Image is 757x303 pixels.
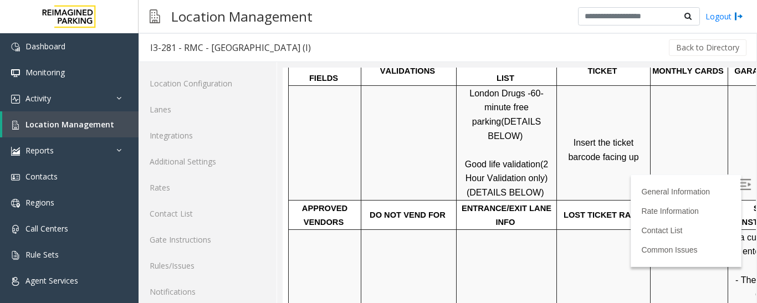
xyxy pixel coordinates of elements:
img: 'icon' [11,147,20,156]
a: Rates [139,174,277,201]
img: 'icon' [11,199,20,208]
button: Back to Directory [669,39,746,56]
span: Location Management [25,119,114,130]
span: London Drugs - [187,21,248,30]
span: APPROVED VENDORS [19,136,67,160]
span: ENTRANCE/EXIT LANE INFO [179,136,271,160]
div: I3-281 - RMC - [GEOGRAPHIC_DATA] (I) [150,40,311,55]
a: Contact List [139,201,277,227]
span: Reports [25,145,54,156]
a: Location Management [2,111,139,137]
img: 'icon' [11,69,20,78]
span: Call Centers [25,223,68,234]
a: Contact List [359,158,400,167]
a: Common Issues [359,178,415,187]
span: Agent Services [25,275,78,286]
img: 'icon' [11,95,20,104]
span: Regions [25,197,54,208]
span: Good life validation [182,92,258,101]
span: Activity [25,93,51,104]
img: 'icon' [11,173,20,182]
a: Rules/Issues [139,253,277,279]
span: Contacts [25,171,58,182]
h3: Location Management [166,3,318,30]
a: General Information [359,120,427,129]
img: Open/Close Sidebar Menu [457,111,468,122]
img: 'icon' [11,225,20,234]
img: 'icon' [11,121,20,130]
span: LOST TICKET RATE [281,143,359,152]
span: Dashboard [25,41,65,52]
a: Gate Instructions [139,227,277,253]
span: DO NOT VEND FOR [87,143,163,152]
span: Insert the ticket barcode facing up [285,70,356,94]
span: Rule Sets [25,249,59,260]
a: Lanes [139,96,277,122]
span: 60-minute free parking [190,21,261,59]
span: 15 Minute Grace Period [374,243,442,267]
a: Logout [705,11,743,22]
img: pageIcon [150,3,160,30]
a: Location Configuration [139,70,277,96]
a: Additional Settings [139,148,277,174]
img: 'icon' [11,277,20,286]
img: logout [734,11,743,22]
img: 'icon' [11,43,20,52]
span: Monitoring [25,67,65,78]
span: (DETAILS BELOW) [184,120,262,130]
a: Integrations [139,122,277,148]
img: 'icon' [11,251,20,260]
span: (DETAILS BELOW) [205,49,261,73]
a: Rate Information [359,139,416,148]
